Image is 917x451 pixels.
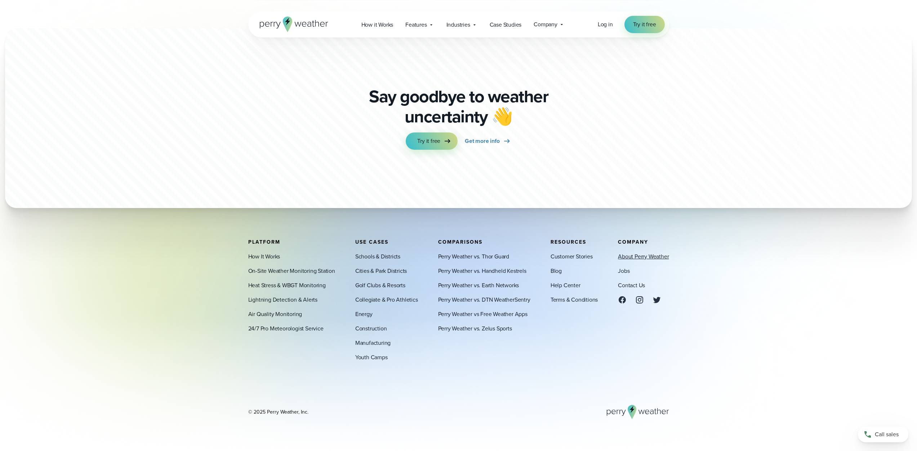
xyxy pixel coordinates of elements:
[406,132,458,150] a: Try it free
[618,281,645,290] a: Contact Us
[248,267,335,275] a: On-Site Weather Monitoring Station
[624,16,665,33] a: Try it free
[875,430,899,439] span: Call sales
[361,21,393,29] span: How it Works
[633,20,656,29] span: Try it free
[438,281,519,290] a: Perry Weather vs. Earth Networks
[858,427,908,442] a: Call sales
[248,252,280,261] a: How It Works
[355,324,387,333] a: Construction
[405,21,427,29] span: Features
[551,281,580,290] a: Help Center
[355,353,388,362] a: Youth Camps
[355,339,391,347] a: Manufacturing
[248,238,280,246] span: Platform
[551,296,598,304] a: Terms & Conditions
[465,132,511,150] a: Get more info
[248,281,326,290] a: Heat Stress & WBGT Monitoring
[355,296,418,304] a: Collegiate & Pro Athletics
[438,238,482,246] span: Comparisons
[366,86,551,127] p: Say goodbye to weather uncertainty 👋
[618,238,648,246] span: Company
[598,20,613,28] span: Log in
[484,17,528,32] a: Case Studies
[355,310,373,319] a: Energy
[355,267,407,275] a: Cities & Park Districts
[355,17,400,32] a: How it Works
[438,296,530,304] a: Perry Weather vs. DTN WeatherSentry
[618,267,629,275] a: Jobs
[490,21,522,29] span: Case Studies
[355,281,405,290] a: Golf Clubs & Resorts
[551,267,562,275] a: Blog
[598,20,613,29] a: Log in
[438,267,526,275] a: Perry Weather vs. Handheld Kestrels
[248,310,302,319] a: Air Quality Monitoring
[248,324,324,333] a: 24/7 Pro Meteorologist Service
[417,137,440,145] span: Try it free
[446,21,470,29] span: Industries
[465,137,499,145] span: Get more info
[438,310,528,319] a: Perry Weather vs Free Weather Apps
[355,238,388,246] span: Use Cases
[534,20,557,29] span: Company
[248,409,308,416] div: © 2025 Perry Weather, Inc.
[438,324,512,333] a: Perry Weather vs. Zelus Sports
[438,252,509,261] a: Perry Weather vs. Thor Guard
[248,296,317,304] a: Lightning Detection & Alerts
[551,252,593,261] a: Customer Stories
[551,238,586,246] span: Resources
[355,252,400,261] a: Schools & Districts
[618,252,669,261] a: About Perry Weather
